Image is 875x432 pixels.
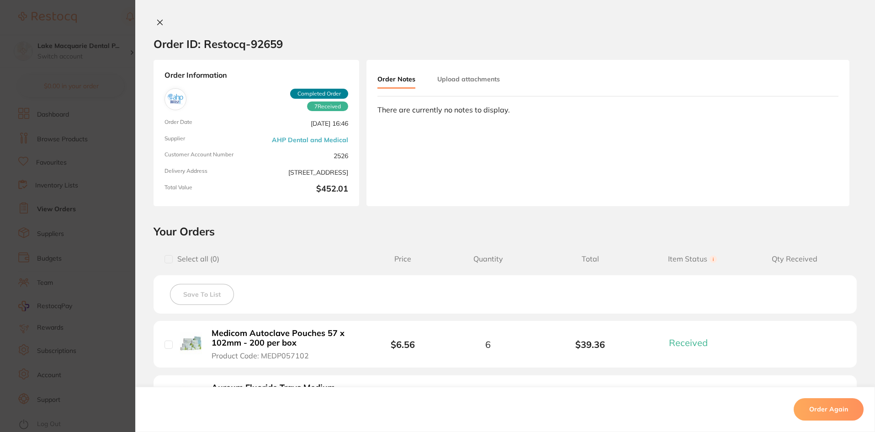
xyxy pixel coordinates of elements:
[260,184,348,195] b: $452.01
[377,71,415,89] button: Order Notes
[212,352,309,360] span: Product Code: MEDP057102
[260,151,348,160] span: 2526
[170,284,234,305] button: Save To List
[485,339,491,350] span: 6
[743,255,846,263] span: Qty Received
[642,255,744,263] span: Item Status
[180,332,202,355] img: Medicom Autoclave Pouches 57 x 102mm - 200 per box
[180,386,202,409] img: Aureum Fluoride Trays Medium - Yellow
[539,339,642,350] b: $39.36
[164,71,348,81] strong: Order Information
[154,37,283,51] h2: Order ID: Restocq- 92659
[539,255,642,263] span: Total
[669,337,708,348] span: Received
[164,135,253,144] span: Supplier
[164,119,253,128] span: Order Date
[164,184,253,195] span: Total Value
[164,168,253,177] span: Delivery Address
[212,329,353,347] b: Medicom Autoclave Pouches 57 x 102mm - 200 per box
[666,337,719,348] button: Received
[290,89,348,99] span: Completed Order
[437,255,539,263] span: Quantity
[377,106,838,114] div: There are currently no notes to display.
[173,255,219,263] span: Select all ( 0 )
[154,224,857,238] h2: Your Orders
[391,339,415,350] b: $6.56
[212,383,353,402] b: Aureum Fluoride Trays Medium - Yellow
[167,91,184,108] img: AHP Dental and Medical
[260,119,348,128] span: [DATE] 16:46
[272,136,348,144] a: AHP Dental and Medical
[437,71,500,87] button: Upload attachments
[369,255,437,263] span: Price
[794,399,864,421] button: Order Again
[209,383,355,415] button: Aureum Fluoride Trays Medium - Yellow Product Code: AURFTM
[209,328,355,360] button: Medicom Autoclave Pouches 57 x 102mm - 200 per box Product Code: MEDP057102
[307,101,348,112] span: Received
[164,151,253,160] span: Customer Account Number
[260,168,348,177] span: [STREET_ADDRESS]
